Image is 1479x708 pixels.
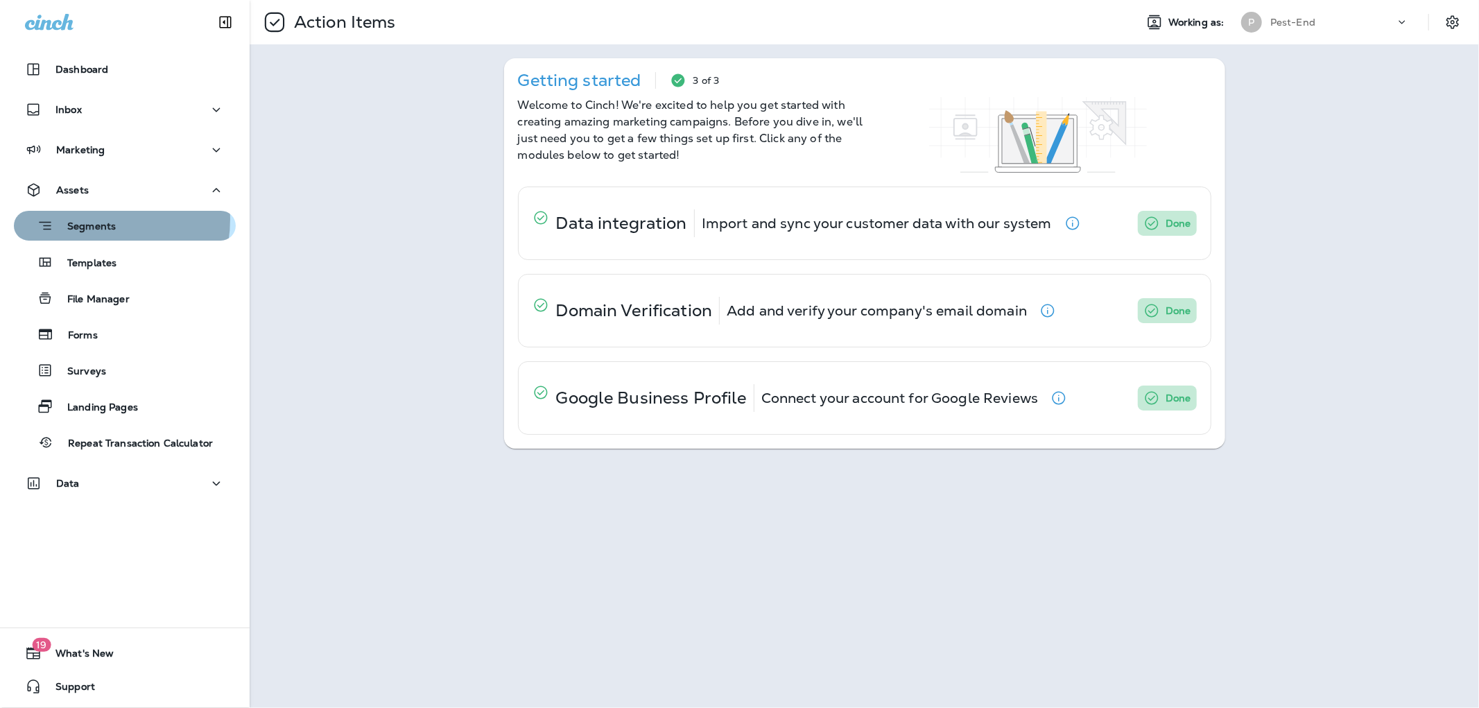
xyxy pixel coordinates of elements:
[56,478,80,489] p: Data
[54,329,98,343] p: Forms
[14,248,236,277] button: Templates
[556,305,713,316] p: Domain Verification
[1241,12,1262,33] div: P
[1270,17,1315,28] p: Pest-End
[14,284,236,313] button: File Manager
[1166,390,1191,406] p: Done
[14,176,236,204] button: Assets
[702,218,1052,229] p: Import and sync your customer data with our system
[14,428,236,457] button: Repeat Transaction Calculator
[761,392,1038,404] p: Connect your account for Google Reviews
[55,64,108,75] p: Dashboard
[1440,10,1465,35] button: Settings
[1168,17,1227,28] span: Working as:
[55,104,82,115] p: Inbox
[206,8,245,36] button: Collapse Sidebar
[14,356,236,385] button: Surveys
[556,218,687,229] p: Data integration
[14,136,236,164] button: Marketing
[53,293,130,306] p: File Manager
[56,144,105,155] p: Marketing
[32,638,51,652] span: 19
[14,469,236,497] button: Data
[42,681,95,698] span: Support
[1166,302,1191,319] p: Done
[14,211,236,241] button: Segments
[14,639,236,667] button: 19What's New
[53,402,138,415] p: Landing Pages
[14,96,236,123] button: Inbox
[42,648,114,664] span: What's New
[14,55,236,83] button: Dashboard
[727,305,1027,316] p: Add and verify your company's email domain
[14,673,236,700] button: Support
[53,221,116,234] p: Segments
[518,97,865,164] p: Welcome to Cinch! We're excited to help you get started with creating amazing marketing campaigns...
[693,75,720,86] p: 3 of 3
[288,12,396,33] p: Action Items
[14,320,236,349] button: Forms
[53,365,106,379] p: Surveys
[518,75,641,86] p: Getting started
[556,392,747,404] p: Google Business Profile
[14,392,236,421] button: Landing Pages
[56,184,89,196] p: Assets
[53,257,116,270] p: Templates
[1166,215,1191,232] p: Done
[54,438,213,451] p: Repeat Transaction Calculator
